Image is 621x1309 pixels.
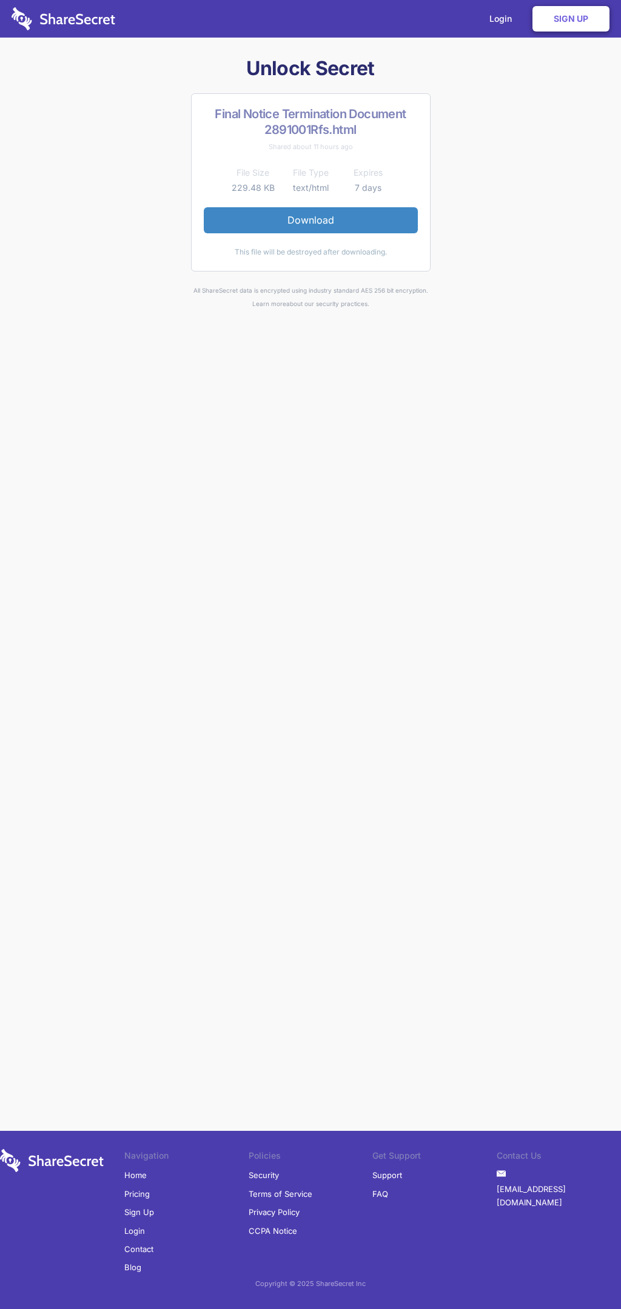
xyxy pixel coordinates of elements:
[124,1240,153,1258] a: Contact
[282,181,340,195] td: text/html
[532,6,609,32] a: Sign Up
[224,181,282,195] td: 229.48 KB
[124,1258,141,1276] a: Blog
[124,1222,145,1240] a: Login
[124,1166,147,1184] a: Home
[249,1185,312,1203] a: Terms of Service
[497,1149,621,1166] li: Contact Us
[249,1166,279,1184] a: Security
[282,165,340,180] th: File Type
[124,1185,150,1203] a: Pricing
[249,1149,373,1166] li: Policies
[204,140,418,153] div: Shared about 11 hours ago
[204,245,418,259] div: This file will be destroyed after downloading.
[497,1180,621,1212] a: [EMAIL_ADDRESS][DOMAIN_NAME]
[252,300,286,307] a: Learn more
[124,1203,154,1221] a: Sign Up
[340,165,397,180] th: Expires
[372,1149,497,1166] li: Get Support
[372,1185,388,1203] a: FAQ
[249,1222,297,1240] a: CCPA Notice
[204,207,418,233] a: Download
[12,7,115,30] img: logo-wordmark-white-trans-d4663122ce5f474addd5e946df7df03e33cb6a1c49d2221995e7729f52c070b2.svg
[124,1149,249,1166] li: Navigation
[204,106,418,138] h2: Final Notice Termination Document 2891001Rfs.html
[372,1166,402,1184] a: Support
[340,181,397,195] td: 7 days
[224,165,282,180] th: File Size
[249,1203,300,1221] a: Privacy Policy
